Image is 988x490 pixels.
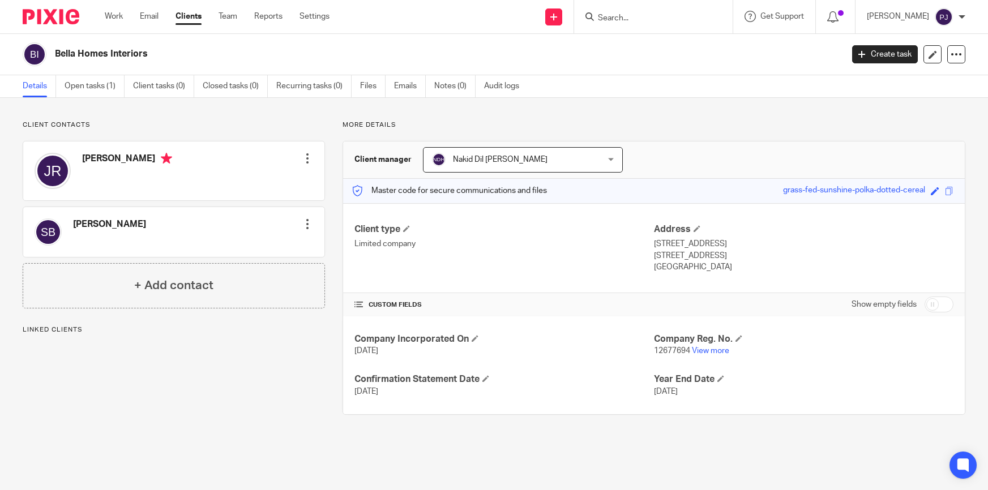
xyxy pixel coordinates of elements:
a: Clients [176,11,202,22]
h4: Year End Date [654,373,953,385]
a: Recurring tasks (0) [276,75,352,97]
a: Emails [394,75,426,97]
h4: Confirmation Statement Date [354,373,654,385]
span: Get Support [760,12,804,20]
a: Settings [300,11,330,22]
a: Closed tasks (0) [203,75,268,97]
img: svg%3E [35,218,62,246]
h4: + Add contact [134,277,213,294]
a: Email [140,11,159,22]
p: Client contacts [23,121,325,130]
img: svg%3E [432,153,446,166]
h4: Address [654,223,953,235]
a: Client tasks (0) [133,75,194,97]
h3: Client manager [354,154,412,165]
p: [STREET_ADDRESS] [654,250,953,261]
p: Limited company [354,238,654,250]
a: Open tasks (1) [65,75,125,97]
p: More details [343,121,965,130]
a: Notes (0) [434,75,476,97]
h4: Company Incorporated On [354,333,654,345]
span: [DATE] [654,388,678,396]
p: Linked clients [23,325,325,334]
a: View more [692,347,729,355]
h4: [PERSON_NAME] [82,153,172,167]
a: Audit logs [484,75,528,97]
img: svg%3E [935,8,953,26]
h4: Client type [354,223,654,235]
span: [DATE] [354,388,378,396]
a: Team [219,11,237,22]
a: Work [105,11,123,22]
input: Search [597,14,699,24]
img: Pixie [23,9,79,24]
img: svg%3E [35,153,71,189]
a: Files [360,75,386,97]
span: [DATE] [354,347,378,355]
img: svg%3E [23,42,46,66]
a: Create task [852,45,918,63]
a: Reports [254,11,283,22]
label: Show empty fields [852,299,917,310]
h2: Bella Homes Interiors [55,48,679,60]
p: Master code for secure communications and files [352,185,547,196]
h4: Company Reg. No. [654,333,953,345]
p: [GEOGRAPHIC_DATA] [654,261,953,273]
span: Nakid Dil [PERSON_NAME] [453,156,548,164]
h4: CUSTOM FIELDS [354,300,654,310]
a: Details [23,75,56,97]
div: grass-fed-sunshine-polka-dotted-cereal [783,184,925,197]
i: Primary [161,153,172,164]
h4: [PERSON_NAME] [73,218,146,230]
p: [STREET_ADDRESS] [654,238,953,250]
p: [PERSON_NAME] [867,11,929,22]
span: 12677694 [654,347,690,355]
